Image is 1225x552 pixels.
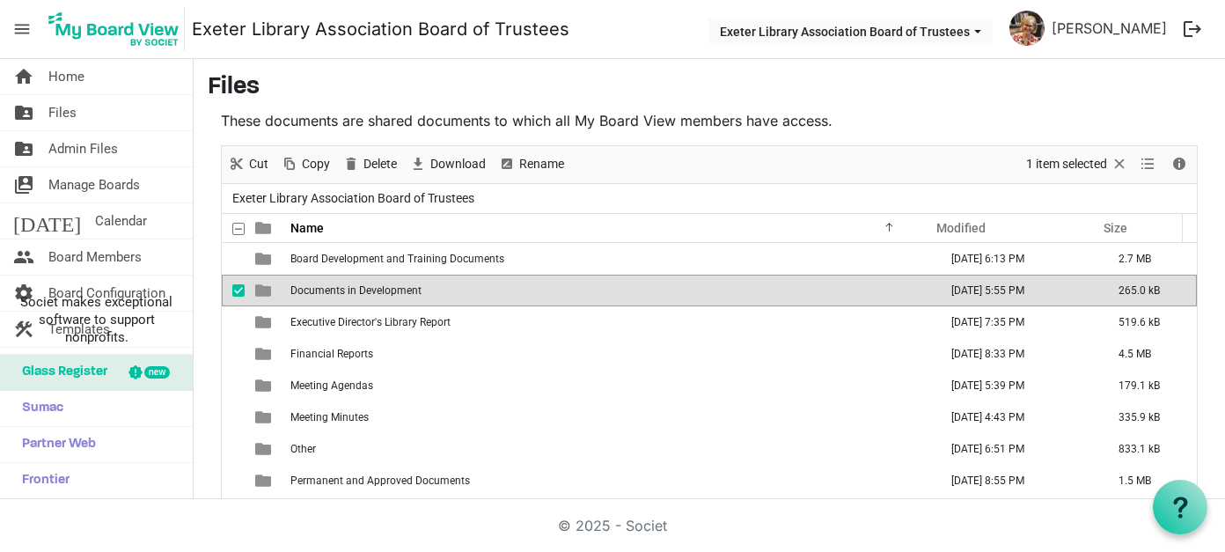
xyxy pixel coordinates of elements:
td: checkbox [222,465,245,497]
span: Other [290,443,316,455]
td: checkbox [222,433,245,465]
span: Meeting Minutes [290,411,369,423]
button: Selection [1023,153,1131,175]
div: new [144,366,170,379]
div: Details [1164,146,1194,183]
td: is template cell column header type [245,338,285,370]
button: Exeter Library Association Board of Trustees dropdownbutton [708,18,993,43]
td: August 11, 2025 7:35 PM column header Modified [933,306,1100,338]
div: Delete [336,146,403,183]
td: 2.7 MB is template cell column header Size [1100,243,1197,275]
td: May 15, 2025 6:13 PM column header Modified [933,243,1100,275]
span: people [13,239,34,275]
td: checkbox [222,497,245,528]
td: August 11, 2025 8:55 PM column header Modified [933,465,1100,497]
td: is template cell column header type [245,243,285,275]
td: 4.5 MB is template cell column header Size [1100,338,1197,370]
td: checkbox [222,243,245,275]
span: Calendar [95,203,147,239]
span: folder_shared [13,131,34,166]
div: Copy [275,146,336,183]
p: These documents are shared documents to which all My Board View members have access. [221,110,1198,131]
td: Meeting Agendas is template cell column header Name [285,370,933,401]
td: Meeting Minutes is template cell column header Name [285,401,933,433]
td: 265.0 kB is template cell column header Size [1100,275,1197,306]
td: checkbox [222,401,245,433]
td: checkbox [222,306,245,338]
button: Download [406,153,488,175]
a: My Board View Logo [43,7,192,51]
span: folder_shared [13,95,34,130]
span: Sumac [13,391,63,426]
td: August 11, 2025 5:49 PM column header Modified [933,497,1100,528]
span: Exeter Library Association Board of Trustees [229,188,478,210]
span: switch_account [13,167,34,202]
td: July 28, 2025 5:39 PM column header Modified [933,370,1100,401]
span: Rename [517,153,566,175]
span: settings [13,276,34,311]
td: Other is template cell column header Name [285,433,933,465]
td: 335.9 kB is template cell column header Size [1100,401,1197,433]
td: 1.5 MB is template cell column header Size [1100,465,1197,497]
div: Cut [222,146,275,183]
span: Permanent and Approved Documents [290,475,470,487]
span: Home [48,59,84,94]
button: View dropdownbutton [1137,153,1158,175]
span: Frontier [13,463,70,498]
td: July 09, 2025 5:55 PM column header Modified [933,275,1100,306]
span: Documents in Development [290,284,422,297]
td: is template cell column header type [245,401,285,433]
span: home [13,59,34,94]
span: Size [1104,221,1127,235]
span: Financial Reports [290,348,373,360]
td: is template cell column header type [245,275,285,306]
a: Exeter Library Association Board of Trustees [192,11,569,47]
div: View [1134,146,1164,183]
td: Executive Director's Library Report is template cell column header Name [285,306,933,338]
button: logout [1174,11,1211,48]
div: Rename [492,146,570,183]
td: checkbox [222,370,245,401]
td: checkbox [222,338,245,370]
td: is template cell column header type [245,370,285,401]
td: is template cell column header type [245,497,285,528]
td: July 28, 2025 6:51 PM column header Modified [933,433,1100,465]
td: is template cell column header type [245,465,285,497]
td: July 14, 2025 8:33 PM column header Modified [933,338,1100,370]
span: Modified [936,221,986,235]
img: My Board View Logo [43,7,185,51]
span: Download [429,153,488,175]
span: Board Members [48,239,142,275]
td: 1.2 MB is template cell column header Size [1100,497,1197,528]
span: Name [290,221,324,235]
button: Copy [277,153,333,175]
td: July 15, 2025 4:43 PM column header Modified [933,401,1100,433]
td: checkbox [222,275,245,306]
td: Financial Reports is template cell column header Name [285,338,933,370]
span: Executive Director's Library Report [290,316,451,328]
span: Manage Boards [48,167,140,202]
span: Societ makes exceptional software to support nonprofits. [8,293,185,346]
td: is template cell column header type [245,433,285,465]
img: oiUq6S1lSyLOqxOgPlXYhI3g0FYm13iA4qhAgY5oJQiVQn4Ddg2A9SORYVWq4Lz4pb3-biMLU3tKDRk10OVDzQ_thumb.png [1009,11,1045,46]
td: 179.1 kB is template cell column header Size [1100,370,1197,401]
span: Glass Register [13,355,107,390]
button: Rename [495,153,567,175]
span: Board Configuration [48,276,165,311]
span: Meeting Agendas [290,379,373,392]
button: Details [1167,153,1191,175]
a: © 2025 - Societ [558,517,667,534]
td: Policies is template cell column header Name [285,497,933,528]
span: Board Development and Training Documents [290,253,504,265]
a: [PERSON_NAME] [1045,11,1174,46]
td: Permanent and Approved Documents is template cell column header Name [285,465,933,497]
button: Cut [224,153,271,175]
span: Delete [362,153,399,175]
span: Admin Files [48,131,118,166]
td: Board Development and Training Documents is template cell column header Name [285,243,933,275]
td: 833.1 kB is template cell column header Size [1100,433,1197,465]
span: menu [5,12,39,46]
div: Clear selection [1020,146,1134,183]
span: Partner Web [13,427,96,462]
span: 1 item selected [1024,153,1109,175]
